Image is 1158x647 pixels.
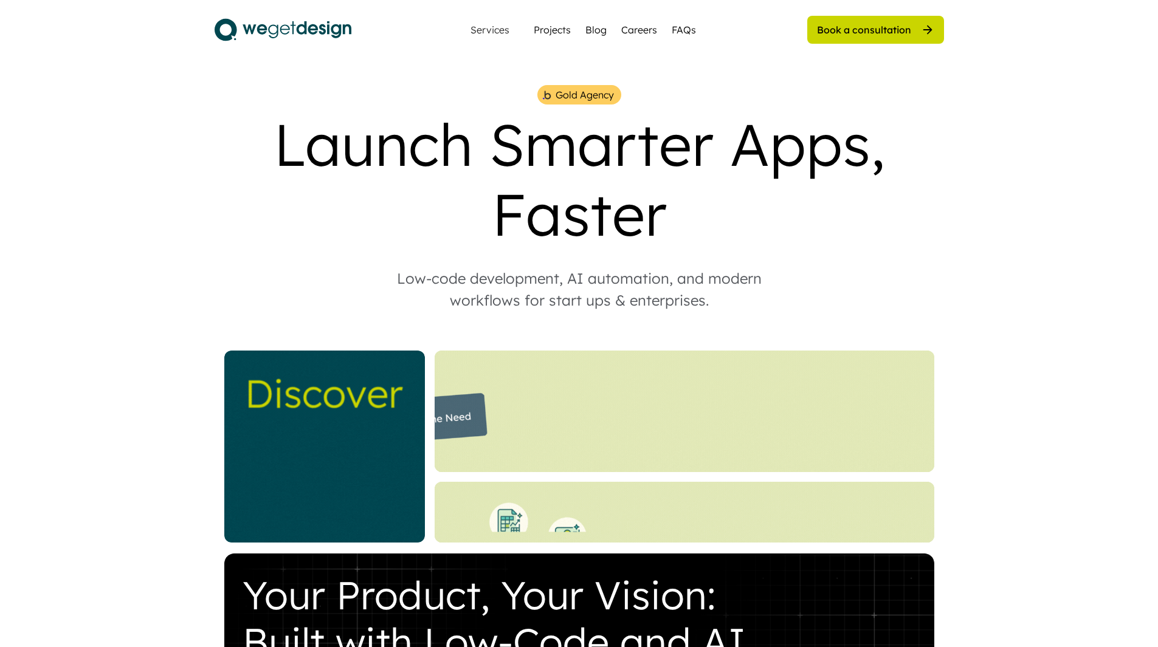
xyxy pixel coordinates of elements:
[556,87,614,102] div: Gold Agency
[373,267,786,311] div: Low-code development, AI automation, and modern workflows for start ups & enterprises.
[621,22,657,37] a: Careers
[817,23,911,36] div: Book a consultation
[435,482,934,543] img: Bottom%20Landing%20%281%29.gif
[215,109,944,249] div: Launch Smarter Apps, Faster
[672,22,696,37] a: FAQs
[534,22,571,37] a: Projects
[466,25,514,35] div: Services
[585,22,607,37] a: Blog
[435,351,934,472] img: Website%20Landing%20%284%29.gif
[542,89,552,101] img: bubble%201.png
[224,351,425,543] img: _Website%20Square%20V2%20%282%29.gif
[215,15,351,45] img: logo.svg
